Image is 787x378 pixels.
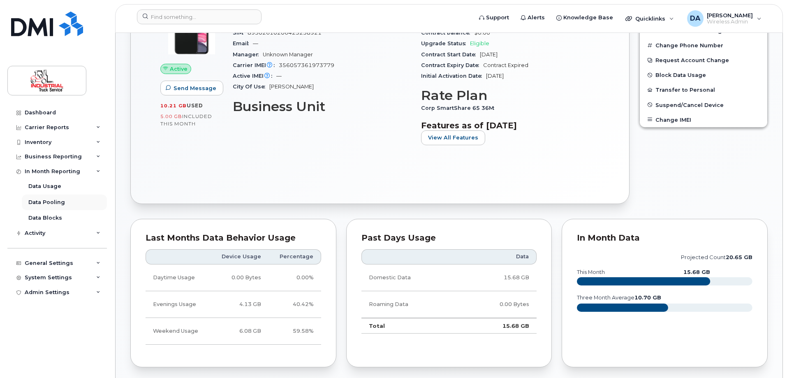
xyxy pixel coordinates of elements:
text: projected count [681,254,752,260]
a: Alerts [515,9,551,26]
span: included this month [160,113,212,127]
span: Contract Start Date [421,51,480,58]
tr: Friday from 6:00pm to Monday 8:00am [146,318,321,345]
span: View All Features [428,134,478,141]
th: Device Usage [210,249,269,264]
td: Evenings Usage [146,291,210,318]
td: Domestic Data [361,264,460,291]
div: In Month Data [577,234,752,242]
span: Quicklinks [635,15,665,22]
span: DA [690,14,700,23]
span: Active IMEI [233,73,276,79]
button: View All Features [421,130,485,145]
button: Request Account Change [640,53,767,67]
td: 15.68 GB [460,318,537,334]
button: Suspend/Cancel Device [640,97,767,112]
td: 0.00 Bytes [460,291,537,318]
span: Wireless Admin [707,19,753,25]
span: Active [170,65,187,73]
text: three month average [576,295,661,301]
td: Daytime Usage [146,264,210,291]
span: Contract Expiry Date [421,62,483,68]
span: — [253,40,258,46]
span: Corp SmartShare 65 36M [421,105,498,111]
h3: Business Unit [233,99,411,114]
span: 10.21 GB [160,103,187,109]
span: Unknown Manager [263,51,313,58]
span: [PERSON_NAME] [707,12,753,19]
div: Dale Allan [681,10,767,27]
span: Manager [233,51,263,58]
span: [DATE] [486,73,504,79]
span: Support [486,14,509,22]
span: — [276,73,282,79]
td: Total [361,318,460,334]
span: Email [233,40,253,46]
span: Eligible [470,40,489,46]
span: Knowledge Base [563,14,613,22]
td: 15.68 GB [460,264,537,291]
span: 5.00 GB [160,114,182,119]
td: 59.58% [269,318,321,345]
td: Weekend Usage [146,318,210,345]
span: 356057361973779 [279,62,334,68]
span: Carrier IMEI [233,62,279,68]
td: 4.13 GB [210,291,269,318]
text: this month [576,269,605,275]
td: 40.42% [269,291,321,318]
text: 15.68 GB [684,269,711,275]
td: Roaming Data [361,291,460,318]
tspan: 10.70 GB [634,295,661,301]
span: Alerts [528,14,545,22]
span: used [187,102,203,109]
div: Past Days Usage [361,234,537,242]
span: Enable Call Forwarding [655,28,722,34]
span: Suspend/Cancel Device [655,102,724,108]
td: 0.00% [269,264,321,291]
div: Quicklinks [620,10,680,27]
h3: Rate Plan [421,88,600,103]
button: Change Phone Number [640,38,767,53]
button: Change IMEI [640,112,767,127]
h3: Features as of [DATE] [421,121,600,130]
td: 6.08 GB [210,318,269,345]
span: Initial Activation Date [421,73,486,79]
button: Send Message [160,81,223,95]
th: Percentage [269,249,321,264]
span: Upgrade Status [421,40,470,46]
tr: Weekdays from 6:00pm to 8:00am [146,291,321,318]
tspan: 20.65 GB [726,254,752,260]
span: [DATE] [480,51,498,58]
button: Block Data Usage [640,67,767,82]
button: Transfer to Personal [640,82,767,97]
input: Find something... [137,9,262,24]
span: Send Message [174,84,216,92]
td: 0.00 Bytes [210,264,269,291]
a: Support [473,9,515,26]
div: Last Months Data Behavior Usage [146,234,321,242]
th: Data [460,249,537,264]
a: Knowledge Base [551,9,619,26]
span: Contract Expired [483,62,528,68]
span: City Of Use [233,83,269,90]
span: [PERSON_NAME] [269,83,314,90]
